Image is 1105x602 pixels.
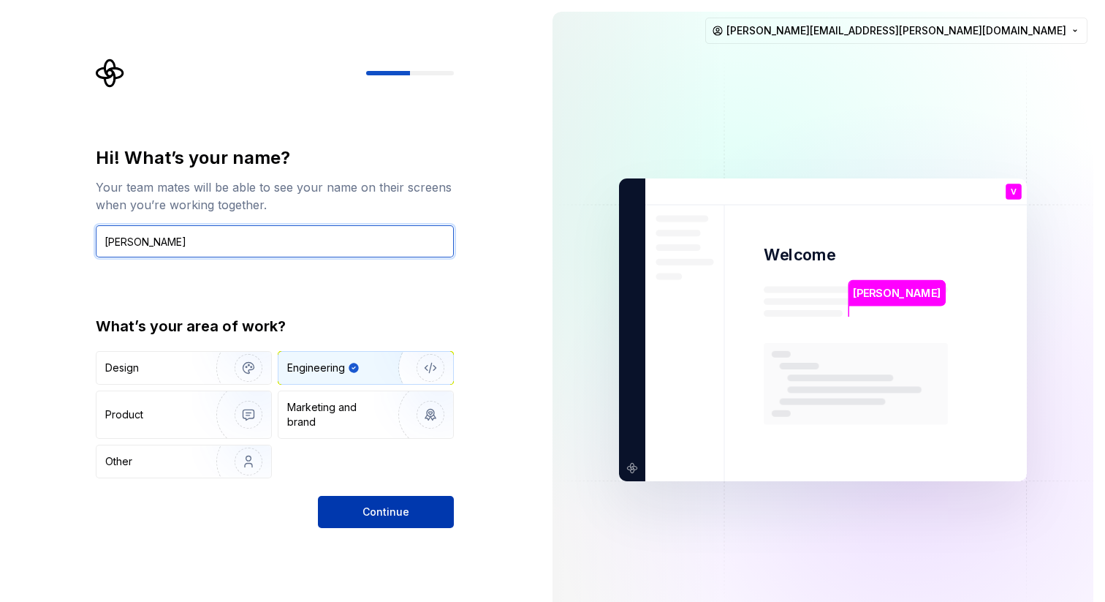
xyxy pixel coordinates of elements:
div: What’s your area of work? [96,316,454,336]
button: Continue [318,496,454,528]
div: Your team mates will be able to see your name on their screens when you’re working together. [96,178,454,214]
div: Design [105,361,139,375]
p: Welcome [764,244,835,266]
div: Hi! What’s your name? [96,146,454,170]
span: Continue [362,505,409,519]
span: [PERSON_NAME][EMAIL_ADDRESS][PERSON_NAME][DOMAIN_NAME] [726,23,1066,38]
div: Engineering [287,361,345,375]
button: [PERSON_NAME][EMAIL_ADDRESS][PERSON_NAME][DOMAIN_NAME] [705,18,1087,44]
div: Other [105,454,132,469]
p: V [1011,188,1017,196]
svg: Supernova Logo [96,59,125,88]
p: [PERSON_NAME] [853,285,941,301]
div: Product [105,407,143,422]
input: Han Solo [96,225,454,257]
div: Marketing and brand [287,400,386,429]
